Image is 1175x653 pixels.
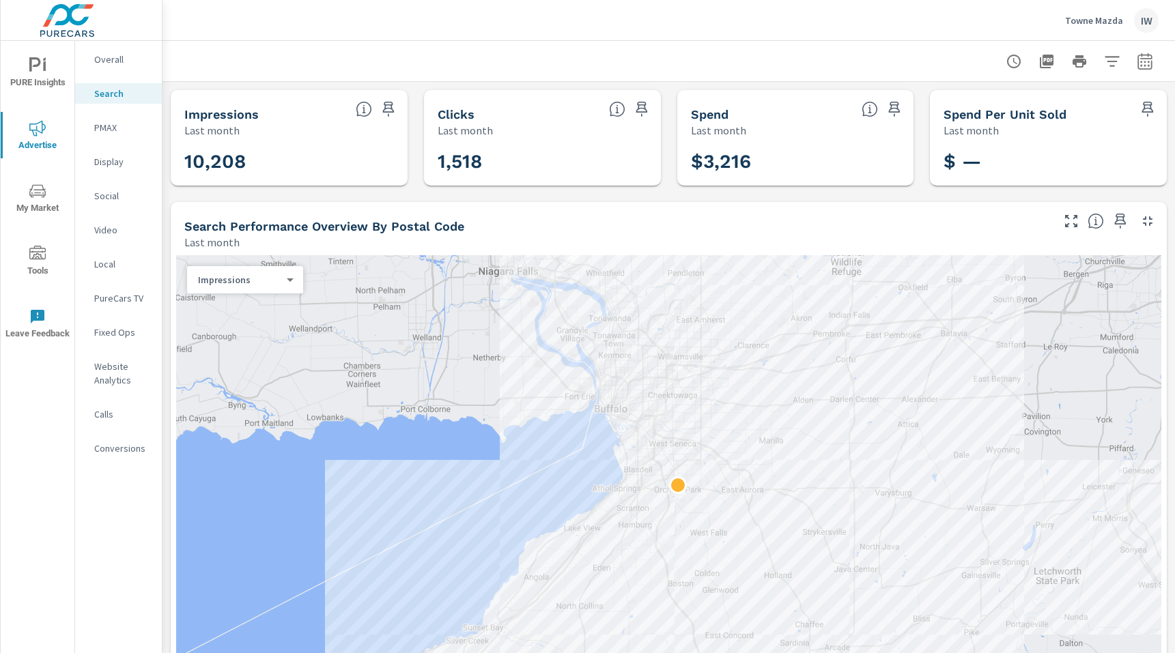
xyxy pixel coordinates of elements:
span: PURE Insights [5,57,70,91]
p: Last month [184,122,240,139]
div: PureCars TV [75,288,162,308]
span: Save this to your personalized report [378,98,399,120]
span: Leave Feedback [5,308,70,342]
p: Impressions [198,274,281,286]
span: Tools [5,246,70,279]
button: Make Fullscreen [1060,210,1082,232]
span: The number of times an ad was shown on your behalf. [356,101,372,117]
h5: Impressions [184,107,259,121]
p: Search [94,87,151,100]
div: Overall [75,49,162,70]
h3: 1,518 [438,150,647,173]
span: Save this to your personalized report [631,98,653,120]
h5: Search Performance Overview By Postal Code [184,219,464,233]
p: Video [94,223,151,237]
p: Local [94,257,151,271]
button: Select Date Range [1131,48,1159,75]
p: Fixed Ops [94,325,151,339]
p: Display [94,155,151,169]
h3: 10,208 [184,150,394,173]
span: Save this to your personalized report [883,98,905,120]
p: Overall [94,53,151,66]
div: PMAX [75,117,162,138]
p: Last month [944,122,999,139]
span: Understand Search performance data by postal code. Individual postal codes can be selected and ex... [1088,213,1104,229]
p: PureCars TV [94,291,151,305]
span: Save this to your personalized report [1137,98,1159,120]
div: Display [75,151,162,172]
div: Search [75,83,162,104]
span: Save this to your personalized report [1109,210,1131,232]
span: Advertise [5,120,70,154]
h5: Clicks [438,107,475,121]
div: Local [75,254,162,274]
div: Conversions [75,438,162,459]
div: Fixed Ops [75,322,162,343]
button: Minimize Widget [1137,210,1159,232]
div: nav menu [1,41,74,355]
span: My Market [5,183,70,216]
span: The amount of money spent on advertising during the period. [862,101,878,117]
h5: Spend Per Unit Sold [944,107,1066,121]
span: The number of times an ad was clicked by a consumer. [609,101,625,117]
div: Calls [75,404,162,424]
div: Video [75,220,162,240]
div: Social [75,186,162,206]
h3: $ — [944,150,1153,173]
button: Print Report [1066,48,1093,75]
div: Website Analytics [75,356,162,390]
div: Impressions [187,274,292,287]
h3: $3,216 [691,150,901,173]
p: Conversions [94,441,151,455]
p: Last month [184,234,240,250]
p: Last month [438,122,493,139]
div: IW [1134,8,1159,33]
p: Towne Mazda [1065,14,1123,27]
p: Social [94,189,151,203]
p: Website Analytics [94,360,151,387]
h5: Spend [691,107,728,121]
button: Apply Filters [1099,48,1126,75]
p: Last month [691,122,746,139]
p: PMAX [94,121,151,134]
p: Calls [94,407,151,421]
button: "Export Report to PDF" [1033,48,1060,75]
